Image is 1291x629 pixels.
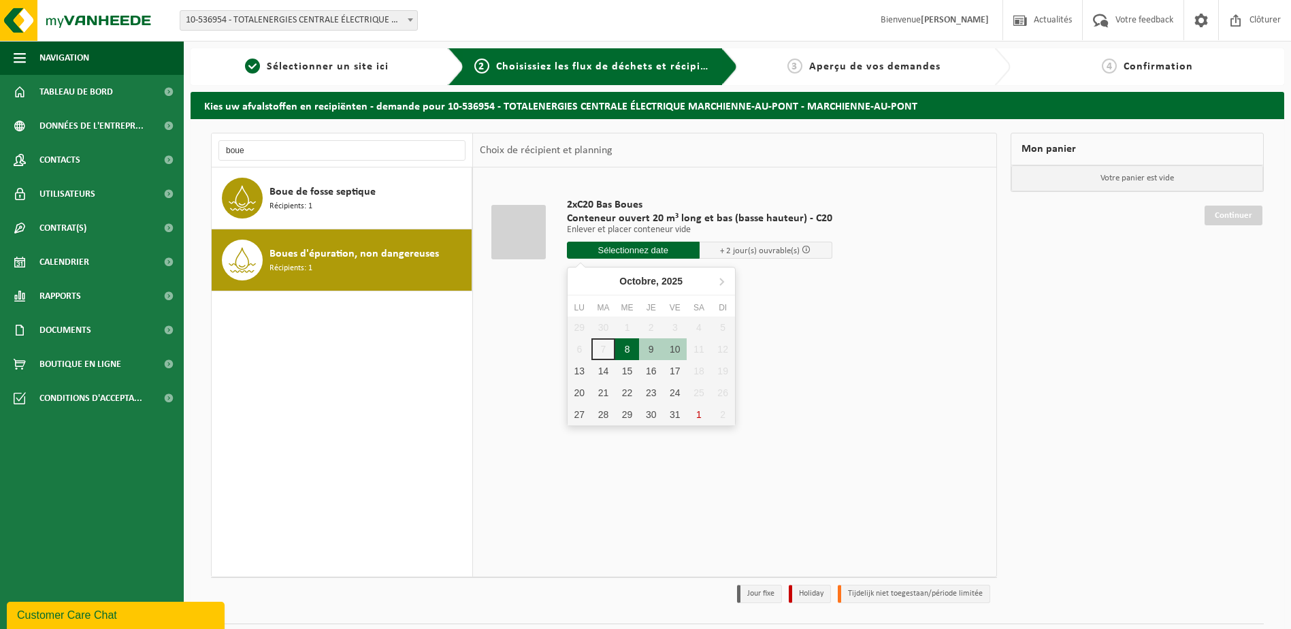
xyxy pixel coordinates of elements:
span: Utilisateurs [39,177,95,211]
span: 1 [245,59,260,74]
span: 2 [474,59,489,74]
span: 3 [787,59,802,74]
input: Sélectionnez date [567,242,700,259]
strong: [PERSON_NAME] [921,15,989,25]
div: Choix de récipient et planning [473,133,619,167]
p: Votre panier est vide [1011,165,1263,191]
div: Lu [568,301,591,314]
div: 27 [568,404,591,425]
input: Chercher du matériel [218,140,465,161]
div: 20 [568,382,591,404]
div: 22 [615,382,639,404]
li: Holiday [789,585,831,603]
span: + 2 jour(s) ouvrable(s) [720,246,800,255]
div: 16 [639,360,663,382]
div: 24 [663,382,687,404]
span: Rapports [39,279,81,313]
div: 29 [615,404,639,425]
span: Conteneur ouvert 20 m³ long et bas (basse hauteur) - C20 [567,212,832,225]
span: Confirmation [1124,61,1193,72]
span: Conditions d'accepta... [39,381,142,415]
span: Contrat(s) [39,211,86,245]
span: Boutique en ligne [39,347,121,381]
div: Sa [687,301,710,314]
span: Aperçu de vos demandes [809,61,941,72]
span: Documents [39,313,91,347]
span: 4 [1102,59,1117,74]
div: Ma [591,301,615,314]
div: 15 [615,360,639,382]
div: 10 [663,338,687,360]
div: Me [615,301,639,314]
button: Boues d'épuration, non dangereuses Récipients: 1 [212,229,472,291]
li: Jour fixe [737,585,782,603]
a: 1Sélectionner un site ici [197,59,437,75]
span: Calendrier [39,245,89,279]
span: Sélectionner un site ici [267,61,389,72]
p: Enlever et placer conteneur vide [567,225,832,235]
span: 2xC20 Bas Boues [567,198,832,212]
div: 30 [639,404,663,425]
span: Choisissiez les flux de déchets et récipients [496,61,723,72]
div: Mon panier [1011,133,1264,165]
div: 21 [591,382,615,404]
span: Contacts [39,143,80,177]
span: 10-536954 - TOTALENERGIES CENTRALE ÉLECTRIQUE MARCHIENNE-AU-PONT - MARCHIENNE-AU-PONT [180,11,417,30]
h2: Kies uw afvalstoffen en recipiënten - demande pour 10-536954 - TOTALENERGIES CENTRALE ÉLECTRIQUE ... [191,92,1284,118]
div: 9 [639,338,663,360]
div: 14 [591,360,615,382]
div: 17 [663,360,687,382]
div: Octobre, [614,270,688,292]
div: 31 [663,404,687,425]
span: 10-536954 - TOTALENERGIES CENTRALE ÉLECTRIQUE MARCHIENNE-AU-PONT - MARCHIENNE-AU-PONT [180,10,418,31]
span: Boue de fosse septique [269,184,376,200]
span: Boues d'épuration, non dangereuses [269,246,439,262]
div: 28 [591,404,615,425]
a: Continuer [1205,206,1262,225]
span: Récipients: 1 [269,262,312,275]
button: Boue de fosse septique Récipients: 1 [212,167,472,229]
span: Navigation [39,41,89,75]
div: 8 [615,338,639,360]
span: Récipients: 1 [269,200,312,213]
div: Ve [663,301,687,314]
span: Tableau de bord [39,75,113,109]
div: 23 [639,382,663,404]
span: Données de l'entrepr... [39,109,144,143]
div: Je [639,301,663,314]
iframe: chat widget [7,599,227,629]
div: Di [711,301,735,314]
div: 13 [568,360,591,382]
i: 2025 [661,276,683,286]
li: Tijdelijk niet toegestaan/période limitée [838,585,990,603]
